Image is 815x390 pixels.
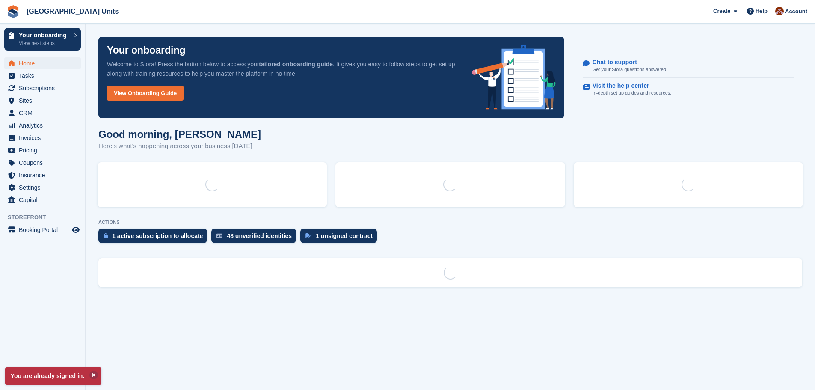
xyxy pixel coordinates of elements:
p: Visit the help center [593,82,665,89]
span: Capital [19,194,70,206]
a: menu [4,224,81,236]
img: Laura Clinnick [775,7,784,15]
div: 1 active subscription to allocate [112,232,203,239]
a: menu [4,70,81,82]
span: Pricing [19,144,70,156]
a: View Onboarding Guide [107,86,184,101]
span: Booking Portal [19,224,70,236]
p: Here's what's happening across your business [DATE] [98,141,261,151]
span: Account [785,7,807,16]
a: menu [4,182,81,194]
a: menu [4,157,81,169]
img: stora-icon-8386f47178a22dfd0bd8f6a31ec36ba5ce8667c1dd55bd0f319d3a0aa187defe.svg [7,5,20,18]
p: Your onboarding [107,45,186,55]
span: Tasks [19,70,70,82]
a: menu [4,169,81,181]
span: Invoices [19,132,70,144]
span: Settings [19,182,70,194]
a: menu [4,57,81,69]
span: Home [19,57,70,69]
a: 1 unsigned contract [300,229,381,247]
strong: tailored onboarding guide [259,61,333,68]
span: Coupons [19,157,70,169]
span: Sites [19,95,70,107]
a: menu [4,95,81,107]
span: Insurance [19,169,70,181]
a: Chat to support Get your Stora questions answered. [583,54,794,78]
a: menu [4,132,81,144]
a: Your onboarding View next steps [4,28,81,51]
span: Storefront [8,213,85,222]
p: Chat to support [593,59,661,66]
span: Subscriptions [19,82,70,94]
a: menu [4,194,81,206]
a: menu [4,82,81,94]
p: View next steps [19,39,70,47]
a: menu [4,144,81,156]
div: 1 unsigned contract [316,232,373,239]
p: Welcome to Stora! Press the button below to access your . It gives you easy to follow steps to ge... [107,60,458,78]
p: ACTIONS [98,220,802,225]
span: CRM [19,107,70,119]
img: onboarding-info-6c161a55d2c0e0a8cae90662b2fe09162a5109e8cc188191df67fb4f79e88e88.svg [472,45,556,110]
a: menu [4,119,81,131]
span: Help [756,7,768,15]
span: Analytics [19,119,70,131]
a: 48 unverified identities [211,229,300,247]
a: 1 active subscription to allocate [98,229,211,247]
p: Get your Stora questions answered. [593,66,667,73]
h1: Good morning, [PERSON_NAME] [98,128,261,140]
img: verify_identity-adf6edd0f0f0b5bbfe63781bf79b02c33cf7c696d77639b501bdc392416b5a36.svg [216,233,222,238]
a: Visit the help center In-depth set up guides and resources. [583,78,794,101]
img: active_subscription_to_allocate_icon-d502201f5373d7db506a760aba3b589e785aa758c864c3986d89f69b8ff3... [104,233,108,238]
img: contract_signature_icon-13c848040528278c33f63329250d36e43548de30e8caae1d1a13099fd9432cc5.svg [305,233,311,238]
a: [GEOGRAPHIC_DATA] Units [23,4,122,18]
div: 48 unverified identities [227,232,292,239]
a: Preview store [71,225,81,235]
a: menu [4,107,81,119]
p: You are already signed in. [5,367,101,385]
span: Create [713,7,730,15]
p: Your onboarding [19,32,70,38]
p: In-depth set up guides and resources. [593,89,672,97]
